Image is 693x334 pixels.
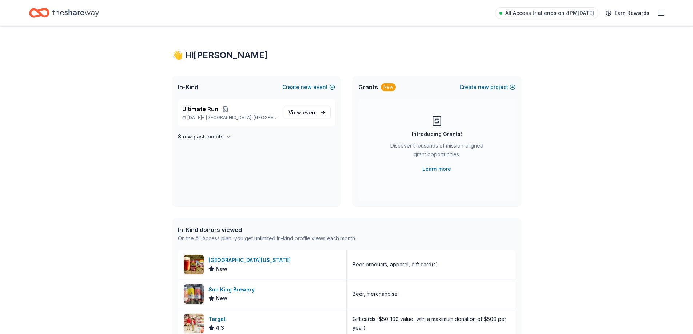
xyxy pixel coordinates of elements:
span: event [303,109,317,116]
span: Grants [358,83,378,92]
span: In-Kind [178,83,198,92]
div: Discover thousands of mission-aligned grant opportunities. [387,141,486,162]
img: Image for Sun King Brewery [184,284,204,304]
span: Ultimate Run [182,105,218,113]
div: Sun King Brewery [208,285,258,294]
div: On the All Access plan, you get unlimited in-kind profile views each month. [178,234,356,243]
span: [GEOGRAPHIC_DATA], [GEOGRAPHIC_DATA] [206,115,278,121]
div: In-Kind donors viewed [178,225,356,234]
p: [DATE] • [182,115,278,121]
span: 4.3 [216,323,224,332]
a: Home [29,4,99,21]
a: All Access trial ends on 4PM[DATE] [495,7,598,19]
button: Show past events [178,132,232,141]
div: Beer products, apparel, gift card(s) [353,260,438,269]
span: new [301,83,312,92]
div: [GEOGRAPHIC_DATA][US_STATE] [208,256,294,265]
a: Earn Rewards [601,7,654,20]
span: New [216,294,227,303]
img: Image for Sierra Nevada [184,255,204,274]
a: View event [284,106,331,119]
button: Createnewevent [282,83,335,92]
div: New [381,83,396,91]
div: Beer, merchandise [353,290,398,298]
span: new [478,83,489,92]
div: Target [208,315,228,323]
img: Image for Target [184,314,204,333]
div: Gift cards ($50-100 value, with a maximum donation of $500 per year) [353,315,510,332]
div: Introducing Grants! [412,130,462,138]
span: View [288,108,317,117]
button: Createnewproject [459,83,515,92]
a: Learn more [422,165,451,173]
span: All Access trial ends on 4PM[DATE] [505,9,594,17]
h4: Show past events [178,132,224,141]
div: 👋 Hi [PERSON_NAME] [172,49,521,61]
span: New [216,265,227,273]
